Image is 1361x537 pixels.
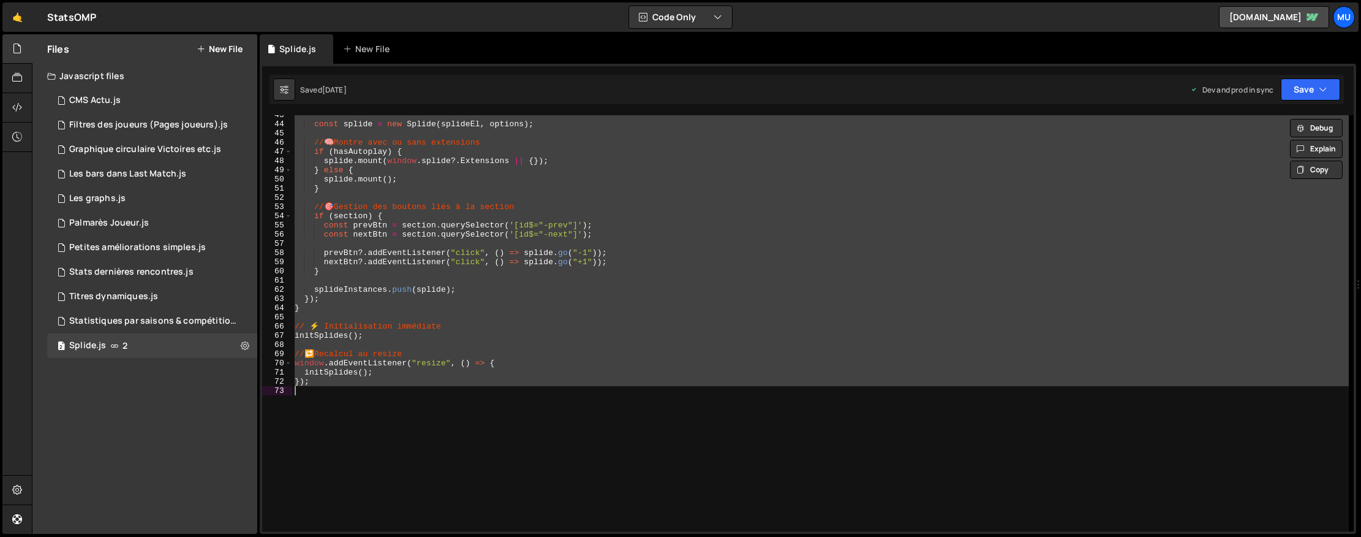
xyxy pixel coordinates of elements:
div: 72 [262,377,292,386]
div: 58 [262,248,292,257]
div: Palmarès Joueur.js [69,218,149,229]
a: Mu [1333,6,1355,28]
div: 47 [262,147,292,156]
div: Splide.js [69,340,106,351]
div: 50 [262,175,292,184]
div: New File [343,43,394,55]
h2: Files [47,42,69,56]
div: Graphique circulaire Victoires etc.js [69,144,221,155]
div: 16391/44625.js [47,211,257,235]
span: 2 [58,342,65,352]
a: 🤙 [2,2,32,32]
div: Stats dernières rencontres.js [69,267,194,278]
div: 62 [262,285,292,294]
div: 71 [262,368,292,377]
div: 51 [262,184,292,193]
div: 16391/44626.js [47,284,257,309]
div: 61 [262,276,292,285]
div: 43 [262,110,292,120]
div: 64 [262,303,292,313]
div: Filtres des joueurs (Pages joueurs).js [69,120,228,131]
div: 45 [262,129,292,138]
div: Javascript files [32,64,257,88]
div: 55 [262,221,292,230]
div: Les bars dans Last Match.js [69,169,186,180]
div: 54 [262,211,292,221]
div: Statistiques par saisons & compétitions.js [69,316,238,327]
div: 46 [262,138,292,147]
div: 53 [262,202,292,211]
div: 16391/44345.js [47,333,257,358]
div: 16391/44630.js [47,162,257,186]
div: 16391/44422.js [47,186,257,211]
div: 69 [262,349,292,359]
div: 16391/44367.js [47,309,262,333]
div: Petites améliorations simples.js [69,242,206,253]
div: Les graphs.js [69,193,126,204]
a: [DOMAIN_NAME] [1219,6,1329,28]
div: Splide.js [279,43,316,55]
button: Code Only [629,6,732,28]
button: Debug [1290,119,1343,137]
div: 68 [262,340,292,349]
div: 48 [262,156,292,166]
div: 57 [262,239,292,248]
div: 16391/44760.js [47,137,257,162]
button: Copy [1290,161,1343,179]
div: 49 [262,166,292,175]
div: 70 [262,359,292,368]
div: StatsOMP [47,10,96,25]
button: New File [197,44,243,54]
button: Save [1281,78,1340,101]
div: 67 [262,331,292,340]
div: 16391/44804.js [47,88,257,113]
div: 66 [262,322,292,331]
span: 2 [123,341,127,351]
div: 60 [262,267,292,276]
div: 59 [262,257,292,267]
div: 65 [262,313,292,322]
div: Titres dynamiques.js [69,291,158,302]
div: Saved [300,85,347,95]
div: 16391/44641.js [47,235,257,260]
button: Explain [1290,140,1343,158]
div: 16391/44411.js [47,260,257,284]
div: [DATE] [322,85,347,95]
div: 44 [262,120,292,129]
div: 16391/44620.js [47,113,257,137]
div: 63 [262,294,292,303]
div: 73 [262,386,292,395]
div: Dev and prod in sync [1190,85,1273,95]
div: 56 [262,230,292,239]
div: CMS Actu.js [69,95,121,106]
div: 52 [262,193,292,202]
